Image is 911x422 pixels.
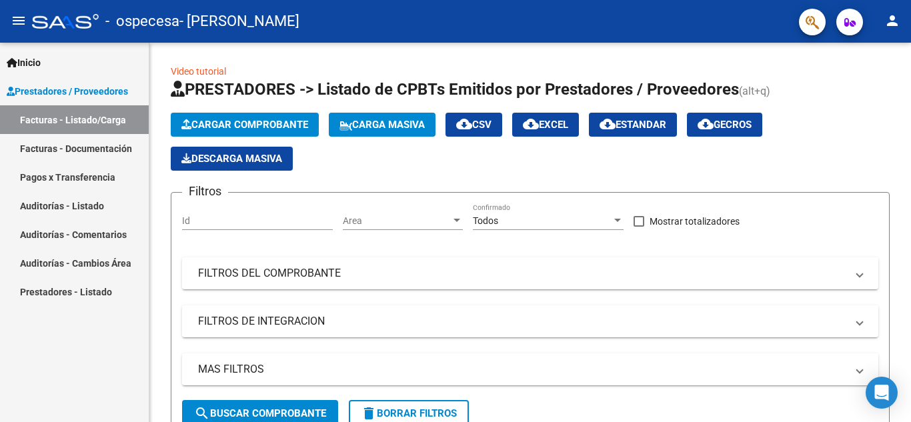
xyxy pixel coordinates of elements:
mat-icon: cloud_download [600,116,616,132]
span: - ospecesa [105,7,179,36]
mat-icon: cloud_download [523,116,539,132]
div: Open Intercom Messenger [866,377,898,409]
mat-icon: cloud_download [456,116,472,132]
mat-icon: delete [361,405,377,421]
mat-panel-title: MAS FILTROS [198,362,846,377]
span: Area [343,215,451,227]
button: Descarga Masiva [171,147,293,171]
span: Prestadores / Proveedores [7,84,128,99]
span: Todos [473,215,498,226]
button: Gecros [687,113,762,137]
a: Video tutorial [171,66,226,77]
span: EXCEL [523,119,568,131]
button: EXCEL [512,113,579,137]
button: CSV [445,113,502,137]
mat-icon: person [884,13,900,29]
span: Estandar [600,119,666,131]
app-download-masive: Descarga masiva de comprobantes (adjuntos) [171,147,293,171]
span: Inicio [7,55,41,70]
span: Mostrar totalizadores [650,213,740,229]
span: PRESTADORES -> Listado de CPBTs Emitidos por Prestadores / Proveedores [171,80,739,99]
span: CSV [456,119,492,131]
button: Carga Masiva [329,113,435,137]
span: Gecros [698,119,752,131]
button: Cargar Comprobante [171,113,319,137]
mat-expansion-panel-header: FILTROS DE INTEGRACION [182,305,878,337]
mat-expansion-panel-header: MAS FILTROS [182,353,878,385]
mat-icon: search [194,405,210,421]
mat-panel-title: FILTROS DE INTEGRACION [198,314,846,329]
button: Estandar [589,113,677,137]
span: - [PERSON_NAME] [179,7,299,36]
span: Cargar Comprobante [181,119,308,131]
span: Carga Masiva [339,119,425,131]
h3: Filtros [182,182,228,201]
span: Buscar Comprobante [194,407,326,419]
span: Descarga Masiva [181,153,282,165]
span: (alt+q) [739,85,770,97]
span: Borrar Filtros [361,407,457,419]
mat-expansion-panel-header: FILTROS DEL COMPROBANTE [182,257,878,289]
mat-icon: menu [11,13,27,29]
mat-icon: cloud_download [698,116,714,132]
mat-panel-title: FILTROS DEL COMPROBANTE [198,266,846,281]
